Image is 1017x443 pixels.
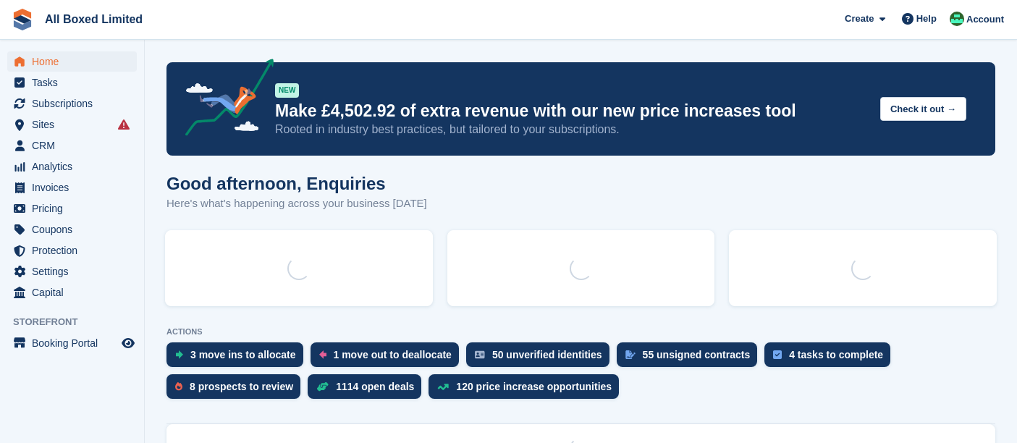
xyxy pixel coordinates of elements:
a: 4 tasks to complete [764,342,898,374]
span: Protection [32,240,119,261]
span: Analytics [32,156,119,177]
a: menu [7,333,137,353]
a: menu [7,72,137,93]
p: Rooted in industry best practices, but tailored to your subscriptions. [275,122,869,138]
span: Settings [32,261,119,282]
img: deal-1b604bf984904fb50ccaf53a9ad4b4a5d6e5aea283cecdc64d6e3604feb123c2.svg [316,381,329,392]
img: prospect-51fa495bee0391a8d652442698ab0144808aea92771e9ea1ae160a38d050c398.svg [175,382,182,391]
span: Account [966,12,1004,27]
h1: Good afternoon, Enquiries [166,174,427,193]
a: 8 prospects to review [166,374,308,406]
a: 120 price increase opportunities [429,374,626,406]
a: menu [7,51,137,72]
span: Invoices [32,177,119,198]
div: 55 unsigned contracts [643,349,751,360]
span: Create [845,12,874,26]
div: 1 move out to deallocate [334,349,452,360]
div: 50 unverified identities [492,349,602,360]
span: Tasks [32,72,119,93]
img: price_increase_opportunities-93ffe204e8149a01c8c9dc8f82e8f89637d9d84a8eef4429ea346261dce0b2c0.svg [437,384,449,390]
a: 55 unsigned contracts [617,342,765,374]
div: 120 price increase opportunities [456,381,612,392]
a: 50 unverified identities [466,342,617,374]
img: price-adjustments-announcement-icon-8257ccfd72463d97f412b2fc003d46551f7dbcb40ab6d574587a9cd5c0d94... [173,59,274,141]
a: All Boxed Limited [39,7,148,31]
a: menu [7,93,137,114]
div: 4 tasks to complete [789,349,883,360]
span: Capital [32,282,119,303]
img: stora-icon-8386f47178a22dfd0bd8f6a31ec36ba5ce8667c1dd55bd0f319d3a0aa187defe.svg [12,9,33,30]
span: Storefront [13,315,144,329]
p: ACTIONS [166,327,995,337]
a: menu [7,114,137,135]
a: menu [7,282,137,303]
p: Make £4,502.92 of extra revenue with our new price increases tool [275,101,869,122]
span: Pricing [32,198,119,219]
i: Smart entry sync failures have occurred [118,119,130,130]
a: menu [7,177,137,198]
div: 8 prospects to review [190,381,293,392]
a: 3 move ins to allocate [166,342,311,374]
a: menu [7,198,137,219]
span: Coupons [32,219,119,240]
img: contract_signature_icon-13c848040528278c33f63329250d36e43548de30e8caae1d1a13099fd9432cc5.svg [625,350,636,359]
a: menu [7,261,137,282]
span: Sites [32,114,119,135]
a: menu [7,240,137,261]
a: 1114 open deals [308,374,429,406]
button: Check it out → [880,97,966,121]
div: NEW [275,83,299,98]
img: move_outs_to_deallocate_icon-f764333ba52eb49d3ac5e1228854f67142a1ed5810a6f6cc68b1a99e826820c5.svg [319,350,326,359]
img: verify_identity-adf6edd0f0f0b5bbfe63781bf79b02c33cf7c696d77639b501bdc392416b5a36.svg [475,350,485,359]
a: Preview store [119,334,137,352]
span: Subscriptions [32,93,119,114]
span: Home [32,51,119,72]
a: 1 move out to deallocate [311,342,466,374]
span: Help [916,12,937,26]
img: task-75834270c22a3079a89374b754ae025e5fb1db73e45f91037f5363f120a921f8.svg [773,350,782,359]
img: move_ins_to_allocate_icon-fdf77a2bb77ea45bf5b3d319d69a93e2d87916cf1d5bf7949dd705db3b84f3ca.svg [175,350,183,359]
a: menu [7,156,137,177]
span: CRM [32,135,119,156]
span: Booking Portal [32,333,119,353]
a: menu [7,219,137,240]
a: menu [7,135,137,156]
div: 1114 open deals [336,381,414,392]
div: 3 move ins to allocate [190,349,296,360]
p: Here's what's happening across your business [DATE] [166,195,427,212]
img: Enquiries [950,12,964,26]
